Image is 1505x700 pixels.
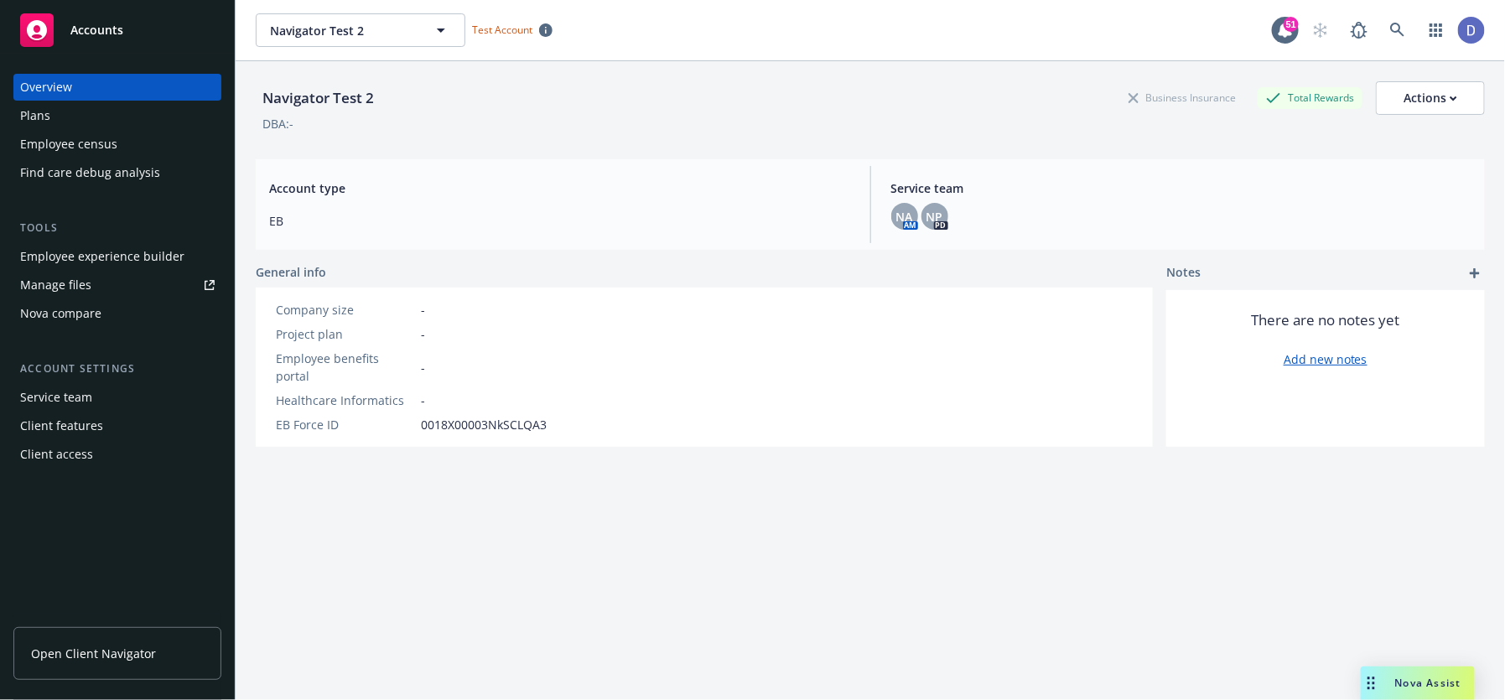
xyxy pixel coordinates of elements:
div: Plans [20,102,50,129]
a: Find care debug analysis [13,159,221,186]
a: Employee experience builder [13,243,221,270]
div: Actions [1404,82,1457,114]
span: 0018X00003NkSCLQA3 [421,416,547,433]
div: Navigator Test 2 [256,87,381,109]
span: There are no notes yet [1252,310,1400,330]
span: NA [896,208,913,226]
a: add [1465,263,1485,283]
div: Overview [20,74,72,101]
span: Nova Assist [1395,676,1461,690]
span: Test Account [472,23,532,37]
span: - [421,301,425,319]
a: Plans [13,102,221,129]
span: Accounts [70,23,123,37]
div: Nova compare [20,300,101,327]
span: NP [926,208,943,226]
button: Actions [1376,81,1485,115]
div: Total Rewards [1258,87,1362,108]
div: EB Force ID [276,416,414,433]
span: Notes [1166,263,1201,283]
span: General info [256,263,326,281]
div: Employee experience builder [20,243,184,270]
a: Client features [13,412,221,439]
button: Navigator Test 2 [256,13,465,47]
span: Open Client Navigator [31,645,156,662]
div: Account settings [13,360,221,377]
a: Client access [13,441,221,468]
a: Overview [13,74,221,101]
span: - [421,391,425,409]
div: Client features [20,412,103,439]
a: Switch app [1419,13,1453,47]
span: EB [269,212,850,230]
span: Service team [891,179,1472,197]
a: Nova compare [13,300,221,327]
a: Search [1381,13,1414,47]
a: Add new notes [1284,350,1367,368]
div: Client access [20,441,93,468]
span: Account type [269,179,850,197]
div: Employee census [20,131,117,158]
a: Accounts [13,7,221,54]
div: Drag to move [1361,666,1382,700]
div: Service team [20,384,92,411]
div: 51 [1284,17,1299,32]
span: - [421,359,425,376]
div: Manage files [20,272,91,298]
a: Manage files [13,272,221,298]
div: Find care debug analysis [20,159,160,186]
a: Start snowing [1304,13,1337,47]
a: Service team [13,384,221,411]
button: Nova Assist [1361,666,1475,700]
div: Employee benefits portal [276,350,414,385]
div: Tools [13,220,221,236]
div: Business Insurance [1120,87,1244,108]
span: - [421,325,425,343]
div: Company size [276,301,414,319]
div: Project plan [276,325,414,343]
div: DBA: - [262,115,293,132]
span: Navigator Test 2 [270,22,415,39]
div: Healthcare Informatics [276,391,414,409]
img: photo [1458,17,1485,44]
a: Report a Bug [1342,13,1376,47]
span: Test Account [465,21,559,39]
a: Employee census [13,131,221,158]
